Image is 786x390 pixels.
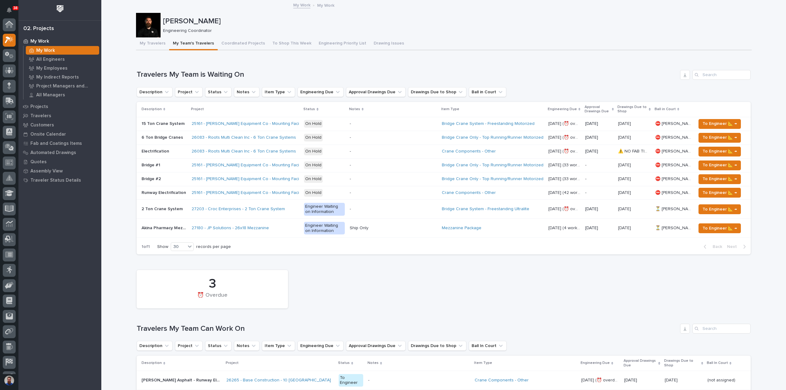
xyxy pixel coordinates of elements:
p: Approval Drawings Due [585,104,610,115]
button: Approval Drawings Due [346,87,406,97]
button: users-avatar [3,374,16,387]
span: To Engineer 📐 → [702,206,737,213]
button: Ball In Court [469,341,507,351]
a: Projects [18,102,101,111]
h1: Travelers My Team Can Work On [137,324,678,333]
p: ⛔ Ashton Bontrager [655,134,692,140]
p: My Employees [36,66,68,71]
button: Status [205,341,232,351]
p: Item Type [474,360,492,366]
p: Nov 11 (33 workdays) [548,161,582,168]
tr: [PERSON_NAME] Asphalt - Runway Electrification[PERSON_NAME] Asphalt - Runway Electrification 2626... [137,371,751,390]
span: To Engineer 📐 → [702,189,737,196]
span: Back [709,244,722,249]
p: Engineering Due [548,106,577,113]
button: Engineering Due [298,341,344,351]
p: [DATE] [585,226,613,231]
p: Engineering Due [581,360,610,366]
div: Search [692,70,751,80]
a: Bridge Crane Only - Top Running/Runner Motorized [442,135,543,140]
p: All Managers [36,92,65,98]
a: Assembly View [18,166,101,176]
div: 3 [147,276,278,292]
button: To Engineer 📐 → [698,188,741,198]
a: My Indirect Reports [24,73,101,81]
button: To Engineer 📐 → [698,119,741,129]
a: Bridge Crane System - Freestanding Motorized [442,121,535,126]
p: 15 Ton Crane System [142,120,186,126]
p: - [585,190,613,195]
span: To Engineer 📐 → [702,120,737,127]
p: Assembly View [30,168,63,174]
p: Approval Drawings Due [624,357,657,369]
p: (not assigned) [707,376,737,383]
button: Back [699,244,725,249]
p: [DATE] [618,205,632,212]
p: records per page [196,244,231,249]
div: - [350,190,351,195]
input: Search [692,324,751,334]
button: Coordinated Projects [218,37,269,50]
p: - [585,163,613,168]
p: Bridge #1 [142,161,161,168]
p: [DATE] [618,161,632,168]
p: Ball In Court [707,360,728,366]
div: - [350,176,351,182]
p: Traveler Status Details [30,178,81,183]
tr: ElectrificationElectrification 26083 - Roots Multi Clean Inc - 6 Ton Crane Systems On Hold- Crane... [137,145,751,158]
a: My Work [24,46,101,55]
tr: Akina Pharmacy Mezzanine AdditionAkina Pharmacy Mezzanine Addition 27180 - JP Solutions - 26x18 M... [137,219,751,238]
p: Ball in Court [655,106,676,113]
p: Nov 29 (⏰ overdue) [548,120,582,126]
p: 1 of 1 [137,239,155,254]
div: On Hold [304,189,323,197]
p: ⚠️ NO FAB TIME! [618,148,651,154]
span: To Engineer 📐 → [702,161,737,169]
p: - [585,176,613,182]
button: Next [725,244,751,249]
a: All Managers [24,91,101,99]
button: Drawings Due to Shop [408,341,466,351]
div: On Hold [304,120,323,128]
p: My Indirect Reports [36,75,79,80]
span: To Engineer 📐 → [702,134,737,141]
p: [DATE] [585,135,613,140]
p: Onsite Calendar [30,132,66,137]
p: Fab and Coatings Items [30,141,82,146]
div: - [368,378,369,383]
button: Notes [234,87,259,97]
a: All Engineers [24,55,101,64]
a: Mezzanine Package [442,226,481,231]
div: - [350,121,351,126]
p: Description [142,360,162,366]
a: 25161 - [PERSON_NAME] Equipment Co - Mounting Facility - 15 Ton Crane [192,121,334,126]
a: Traveler Status Details [18,176,101,185]
a: Travelers [18,111,101,120]
p: Quotes [30,159,47,165]
p: Notes [368,360,379,366]
p: Project Managers and Engineers [36,83,97,89]
a: My Work [18,37,101,46]
a: 27180 - JP Solutions - 26x18 Mezzanine [192,226,269,231]
tr: 15 Ton Crane System15 Ton Crane System 25161 - [PERSON_NAME] Equipment Co - Mounting Facility - 1... [137,117,751,131]
button: Project [175,87,203,97]
span: To Engineer 📐 → [702,148,737,155]
a: My Employees [24,64,101,72]
p: My Work [36,48,55,53]
p: Customers [30,122,54,128]
p: Electrification [142,148,170,154]
p: Item Type [441,106,459,113]
p: [DATE] [624,378,660,383]
h1: Travelers My Team is Waiting On [137,70,678,79]
p: Status [303,106,315,113]
p: My Work [317,2,334,8]
div: Engineer Waiting on Information [304,203,344,216]
p: [PERSON_NAME] Asphalt - Runway Electrification [142,376,223,383]
div: - [350,207,351,212]
tr: Bridge #1Bridge #1 25161 - [PERSON_NAME] Equipment Co - Mounting Facility - 15 Ton Crane On Hold-... [137,158,751,172]
p: [DATE] [618,189,632,195]
p: Drawings Due to Shop [664,357,700,369]
p: 6 Ton Bridge Cranes [142,134,184,140]
span: To Engineer 📐 → [702,225,737,232]
p: Projects [30,104,48,110]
